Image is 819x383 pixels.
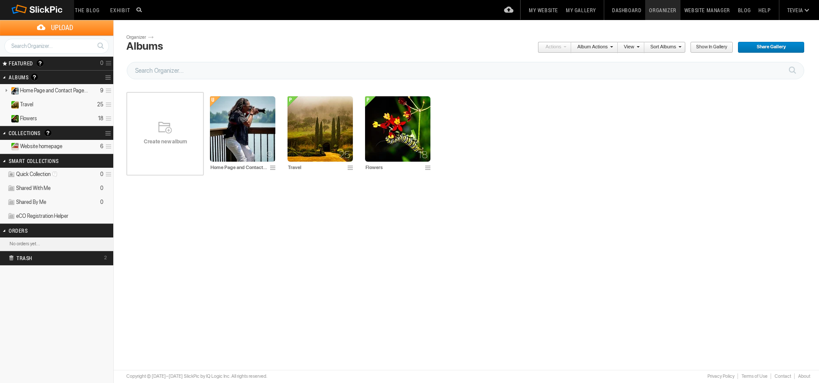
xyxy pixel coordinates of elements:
[135,4,146,15] input: Search photos on SlickPic...
[16,171,60,178] span: Quick Collection
[339,151,350,158] span: 25
[20,115,37,122] span: Flowers
[644,42,681,53] a: Sort Albums
[7,171,15,178] img: ico_album_quick.png
[7,185,15,192] img: ico_album_coll.png
[288,96,353,162] img: Antinori_Napa.webp
[6,60,33,67] span: FEATURED
[210,163,267,171] input: Home Page and Contact Page Photos
[7,115,19,122] ins: Public Album
[365,163,423,171] input: Flowers
[10,20,113,35] span: Upload
[4,39,109,54] input: Search Organizer...
[126,40,163,52] div: Albums
[127,62,804,79] input: Search Organizer...
[738,42,799,53] span: Share Gallery
[794,373,810,379] a: About
[571,42,613,53] a: Album Actions
[16,213,68,220] span: eCO Registration Helper
[538,42,566,53] a: Actions
[105,127,113,139] a: Collection Options
[20,87,88,94] span: Home Page and Contact Page Photos
[288,163,345,171] input: Travel
[16,185,51,192] span: Shared With Me
[126,138,204,145] span: Create new album
[7,143,19,150] ins: Public Collection
[267,151,273,158] span: 9
[210,96,275,162] img: Teveia_1.webp
[704,373,738,379] a: Privacy Policy
[10,241,40,247] b: No orders yet...
[738,373,771,379] a: Terms of Use
[9,71,82,84] h2: Albums
[92,38,108,53] a: Search
[771,373,794,379] a: Contact
[126,373,267,380] div: Copyright © [DATE]–[DATE] SlickPic by IQ Logic Inc. All rights reserved.
[690,42,727,53] span: Show in Gallery
[1,101,9,108] a: Expand
[9,251,90,264] h2: Trash
[9,126,82,139] h2: Collections
[16,199,46,206] span: Shared By Me
[7,87,19,95] ins: Unlisted Album
[9,154,82,167] h2: Smart Collections
[418,151,428,158] span: 18
[365,96,430,162] img: COVID_Catepillar.webp
[20,101,33,108] span: Travel
[9,224,82,237] h2: Orders
[690,42,733,53] a: Show in Gallery
[20,143,62,150] span: Website homepage
[1,143,9,149] a: Expand
[7,199,15,206] img: ico_album_coll.png
[1,115,9,122] a: Expand
[7,101,19,108] ins: Public Album
[7,213,15,220] img: ico_album_coll.png
[618,42,640,53] a: View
